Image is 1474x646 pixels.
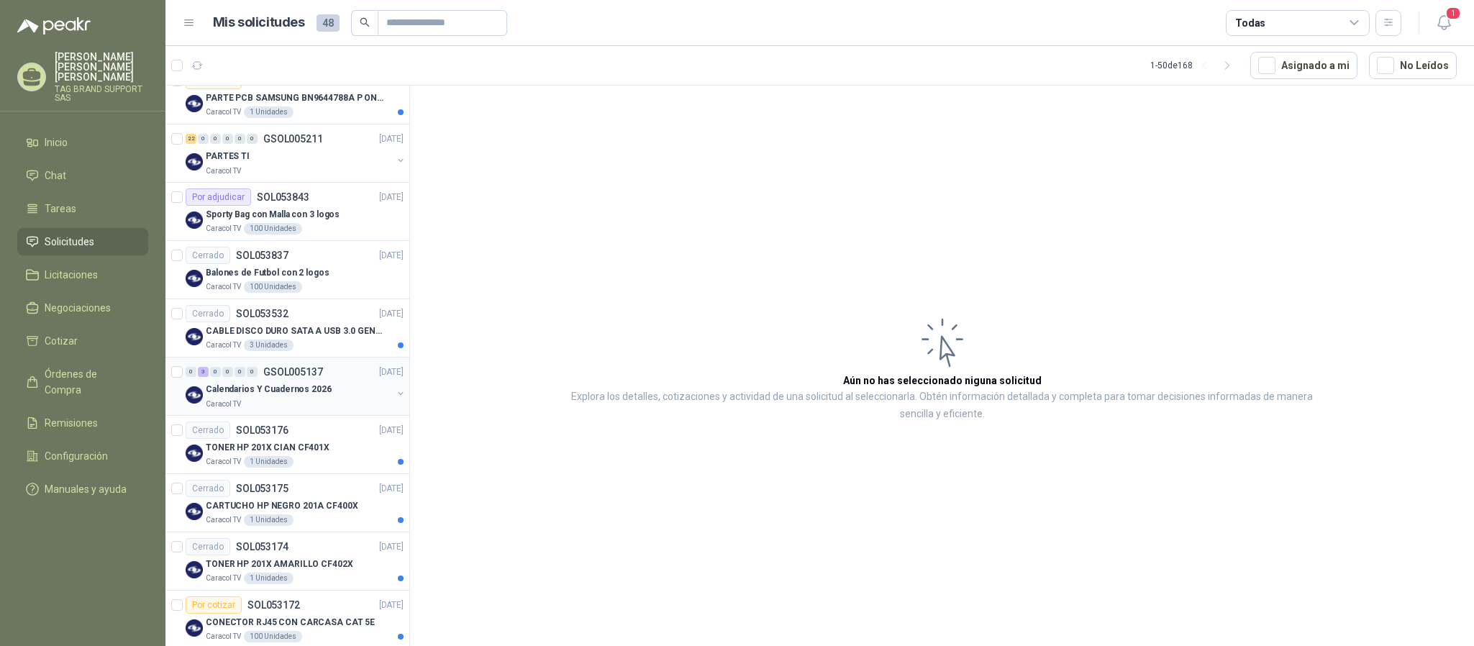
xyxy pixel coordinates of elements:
a: Manuales y ayuda [17,476,148,503]
div: 0 [210,134,221,144]
img: Company Logo [186,328,203,345]
p: SOL053532 [236,309,288,319]
span: Manuales y ayuda [45,481,127,497]
p: [DATE] [379,365,404,379]
img: Company Logo [186,211,203,229]
span: Licitaciones [45,267,98,283]
p: Caracol TV [206,106,241,118]
p: Caracol TV [206,340,241,351]
p: GSOL005137 [263,367,323,377]
p: SOL053843 [257,192,309,202]
div: 100 Unidades [244,281,302,293]
img: Company Logo [186,95,203,112]
div: 1 Unidades [244,456,294,468]
p: SOL053174 [236,542,288,552]
h3: Aún no has seleccionado niguna solicitud [843,373,1042,388]
a: CerradoSOL053176[DATE] Company LogoTONER HP 201X CIAN CF401XCaracol TV1 Unidades [165,416,409,474]
div: Cerrado [186,247,230,264]
img: Company Logo [186,561,203,578]
a: Cotizar [17,327,148,355]
p: CONECTOR RJ45 CON CARCASA CAT 5E [206,616,375,629]
p: Caracol TV [206,165,241,176]
p: Caracol TV [206,398,241,409]
img: Company Logo [186,619,203,637]
span: Chat [45,168,66,183]
p: CARTUCHO HP NEGRO 201A CF400X [206,499,358,513]
div: 22 [186,134,196,144]
img: Company Logo [186,153,203,170]
p: [DATE] [379,191,404,204]
a: Tareas [17,195,148,222]
img: Company Logo [186,270,203,287]
p: [PERSON_NAME] [PERSON_NAME] [PERSON_NAME] [55,52,148,82]
span: Remisiones [45,415,98,431]
p: [DATE] [379,307,404,321]
p: SOL053837 [236,250,288,260]
div: 1 Unidades [244,573,294,584]
button: No Leídos [1369,52,1457,79]
a: Licitaciones [17,261,148,288]
div: 0 [222,134,233,144]
span: Configuración [45,448,108,464]
p: PARTES TI [206,150,250,163]
p: [DATE] [379,599,404,612]
a: Inicio [17,129,148,156]
div: Cerrado [186,305,230,322]
img: Company Logo [186,386,203,404]
p: SOL053176 [236,425,288,435]
span: Negociaciones [45,300,111,316]
p: SOL053175 [236,483,288,493]
p: [DATE] [379,132,404,146]
p: Caracol TV [206,223,241,235]
span: Solicitudes [45,234,94,250]
p: Balones de Futbol con 2 logos [206,266,329,280]
p: Caracol TV [206,281,241,293]
span: 48 [317,14,340,32]
div: Cerrado [186,538,230,555]
img: Logo peakr [17,17,91,35]
p: TONER HP 201X AMARILLO CF402X [206,558,353,571]
p: Caracol TV [206,573,241,584]
p: [DATE] [379,482,404,496]
div: 3 Unidades [244,340,294,351]
p: TONER HP 201X CIAN CF401X [206,441,329,455]
a: Por adjudicarSOL053843[DATE] Company LogoSporty Bag con Malla con 3 logosCaracol TV100 Unidades [165,183,409,241]
div: 0 [198,134,209,144]
span: Inicio [45,135,68,150]
span: Cotizar [45,333,78,349]
p: [DATE] [379,540,404,554]
div: 1 Unidades [244,106,294,118]
div: 100 Unidades [244,223,302,235]
div: 0 [186,367,196,377]
p: CABLE DISCO DURO SATA A USB 3.0 GENERICO [206,324,385,338]
p: Caracol TV [206,631,241,642]
img: Company Logo [186,503,203,520]
div: 3 [198,367,209,377]
p: [DATE] [379,424,404,437]
span: Órdenes de Compra [45,366,135,398]
p: Sporty Bag con Malla con 3 logos [206,208,340,222]
a: CerradoSOL053532[DATE] Company LogoCABLE DISCO DURO SATA A USB 3.0 GENERICOCaracol TV3 Unidades [165,299,409,358]
p: Calendarios Y Cuadernos 2026 [206,383,332,396]
div: 100 Unidades [244,631,302,642]
div: 0 [235,367,245,377]
a: Por cotizarSOL054270[DATE] Company LogoPARTE PCB SAMSUNG BN9644788A P ONECONNECaracol TV1 Unidades [165,66,409,124]
p: SOL053172 [247,600,300,610]
div: 0 [222,367,233,377]
span: search [360,17,370,27]
div: Todas [1235,15,1265,31]
div: Por cotizar [186,596,242,614]
div: 0 [210,367,221,377]
a: Órdenes de Compra [17,360,148,404]
p: SOL054270 [247,76,300,86]
div: 0 [247,134,258,144]
p: Explora los detalles, cotizaciones y actividad de una solicitud al seleccionarla. Obtén informaci... [554,388,1330,423]
div: Cerrado [186,422,230,439]
div: Por adjudicar [186,188,251,206]
a: Solicitudes [17,228,148,255]
h1: Mis solicitudes [213,12,305,33]
p: Caracol TV [206,514,241,526]
a: 0 3 0 0 0 0 GSOL005137[DATE] Company LogoCalendarios Y Cuadernos 2026Caracol TV [186,363,406,409]
a: Remisiones [17,409,148,437]
div: Cerrado [186,480,230,497]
